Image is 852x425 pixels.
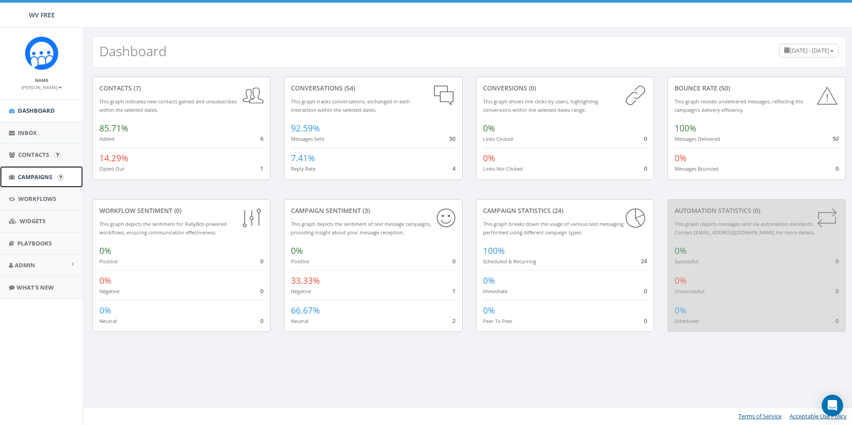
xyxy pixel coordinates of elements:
[675,98,803,113] small: This graph reveals undelivered messages, reflecting the campaign's delivery efficiency.
[836,164,839,172] span: 0
[99,98,237,113] small: This graph indicates new contacts gained and unsubscribes within the selected dates.
[483,165,523,172] small: Links Not Clicked
[291,206,455,215] div: Campaign Sentiment
[675,206,839,215] div: Automation Statistics
[17,239,52,247] span: Playbooks
[291,245,303,257] span: 0%
[449,135,455,143] span: 50
[16,283,54,291] span: What's New
[527,84,536,92] span: (0)
[291,123,320,134] span: 92.59%
[291,305,320,316] span: 66.67%
[644,135,647,143] span: 0
[644,164,647,172] span: 0
[483,275,495,286] span: 0%
[99,206,263,215] div: Workflow Sentiment
[20,217,45,225] span: Widgets
[790,46,829,54] span: [DATE] - [DATE]
[675,245,687,257] span: 0%
[483,245,505,257] span: 100%
[18,106,55,114] span: Dashboard
[291,84,455,93] div: conversations
[675,165,718,172] small: Messages Bounced
[99,305,111,316] span: 0%
[99,318,117,324] small: Neutral
[99,135,115,142] small: Added
[291,152,315,164] span: 7.41%
[483,318,513,324] small: Peer To Peer
[675,152,687,164] span: 0%
[551,206,563,215] span: (24)
[99,245,111,257] span: 0%
[452,164,455,172] span: 4
[99,221,227,236] small: This graph depicts the sentiment for RallyBot-powered workflows, ensuring communication effective...
[836,317,839,325] span: 0
[483,206,647,215] div: Campaign Statistics
[291,288,311,294] small: Negative
[18,173,52,181] span: Campaigns
[675,221,815,236] small: This graph depicts messages sent via automation standards. Contact [EMAIL_ADDRESS][DOMAIN_NAME] f...
[675,305,687,316] span: 0%
[172,206,181,215] span: (0)
[790,412,847,420] a: Acceptable Use Policy
[18,151,49,159] span: Contacts
[738,412,782,420] a: Terms of Service
[644,287,647,295] span: 0
[99,123,128,134] span: 85.71%
[18,195,56,203] span: Workflows
[675,318,699,324] small: Scheduled
[675,123,696,134] span: 100%
[483,258,536,265] small: Scheduled & Recurring
[675,135,720,142] small: Messages Delivered
[822,395,843,416] div: Open Intercom Messenger
[291,135,324,142] small: Messages Sent
[99,152,128,164] span: 14.29%
[291,221,431,236] small: This graph depicts the sentiment of text message campaigns, providing insight about your message ...
[452,287,455,295] span: 1
[18,129,37,137] span: Inbox
[21,83,62,91] a: [PERSON_NAME]
[99,258,118,265] small: Positive
[675,258,698,265] small: Successful
[483,123,495,134] span: 0%
[29,11,55,19] span: WV FREE
[15,261,35,269] span: Admin
[343,84,355,92] span: (54)
[641,257,647,265] span: 24
[291,275,320,286] span: 33.33%
[25,37,58,70] img: Rally_Corp_Icon.png
[99,275,111,286] span: 0%
[291,165,315,172] small: Reply Rate
[291,318,308,324] small: Neutral
[99,165,124,172] small: Opted Out
[832,135,839,143] span: 50
[260,317,263,325] span: 0
[260,287,263,295] span: 0
[483,135,513,142] small: Links Clicked
[675,288,705,294] small: Unsuccessful
[836,257,839,265] span: 0
[57,174,64,180] input: Submit
[483,305,495,316] span: 0%
[35,77,49,83] small: Name
[717,84,730,92] span: (50)
[260,135,263,143] span: 6
[452,317,455,325] span: 2
[675,84,839,93] div: Bounce Rate
[483,98,598,113] small: This graph shows link clicks by users, highlighting conversions within the selected dates range.
[99,84,263,93] div: contacts
[260,164,263,172] span: 1
[644,317,647,325] span: 0
[132,84,141,92] span: (7)
[836,287,839,295] span: 0
[675,275,687,286] span: 0%
[54,152,61,158] input: Submit
[260,257,263,265] span: 0
[291,258,309,265] small: Positive
[361,206,370,215] span: (3)
[483,152,495,164] span: 0%
[483,288,508,294] small: Immediate
[483,221,623,236] small: This graph breaks down the usage of various text messaging performed using different campaign types.
[21,84,62,90] small: [PERSON_NAME]
[291,98,410,113] small: This graph tracks conversations, exchanged in each interaction within the selected dates.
